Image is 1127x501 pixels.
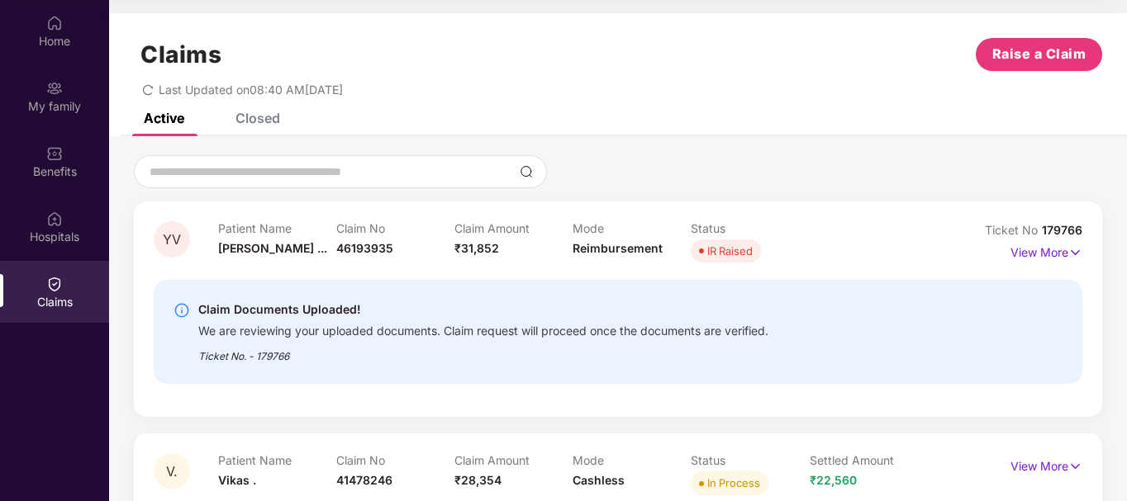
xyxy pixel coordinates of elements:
p: Settled Amount [810,453,928,467]
div: IR Raised [707,243,753,259]
div: We are reviewing your uploaded documents. Claim request will proceed once the documents are verif... [198,319,768,338]
div: Claim Documents Uploaded! [198,300,768,319]
p: Patient Name [218,453,336,467]
img: svg+xml;base64,PHN2ZyBpZD0iSG9zcGl0YWxzIiB4bWxucz0iaHR0cDovL3d3dy53My5vcmcvMjAwMC9zdmciIHdpZHRoPS... [46,210,63,227]
span: Cashless [573,473,625,487]
p: View More [1010,239,1082,262]
p: Status [691,453,809,467]
span: ₹31,852 [454,241,499,255]
p: Claim Amount [454,221,573,235]
p: Status [691,221,809,235]
span: V. [166,465,178,479]
img: svg+xml;base64,PHN2ZyB3aWR0aD0iMjAiIGhlaWdodD0iMjAiIHZpZXdCb3g9IjAgMCAyMCAyMCIgZmlsbD0ibm9uZSIgeG... [46,80,63,97]
p: Claim No [336,453,454,467]
span: 179766 [1042,223,1082,237]
p: Patient Name [218,221,336,235]
img: svg+xml;base64,PHN2ZyB4bWxucz0iaHR0cDovL3d3dy53My5vcmcvMjAwMC9zdmciIHdpZHRoPSIxNyIgaGVpZ2h0PSIxNy... [1068,243,1082,262]
span: ₹22,560 [810,473,857,487]
button: Raise a Claim [976,38,1102,71]
img: svg+xml;base64,PHN2ZyBpZD0iSG9tZSIgeG1sbnM9Imh0dHA6Ly93d3cudzMub3JnLzIwMDAvc3ZnIiB3aWR0aD0iMjAiIG... [46,15,63,31]
img: svg+xml;base64,PHN2ZyBpZD0iU2VhcmNoLTMyeDMyIiB4bWxucz0iaHR0cDovL3d3dy53My5vcmcvMjAwMC9zdmciIHdpZH... [520,165,533,178]
span: Reimbursement [573,241,663,255]
p: Claim No [336,221,454,235]
span: 46193935 [336,241,393,255]
span: Last Updated on 08:40 AM[DATE] [159,83,343,97]
span: redo [142,83,154,97]
img: svg+xml;base64,PHN2ZyBpZD0iQ2xhaW0iIHhtbG5zPSJodHRwOi8vd3d3LnczLm9yZy8yMDAwL3N2ZyIgd2lkdGg9IjIwIi... [46,276,63,292]
div: Active [144,110,184,126]
h1: Claims [140,40,221,69]
img: svg+xml;base64,PHN2ZyB4bWxucz0iaHR0cDovL3d3dy53My5vcmcvMjAwMC9zdmciIHdpZHRoPSIxNyIgaGVpZ2h0PSIxNy... [1068,457,1082,475]
div: In Process [707,475,760,491]
p: Mode [573,453,691,467]
p: View More [1010,453,1082,475]
img: svg+xml;base64,PHN2ZyBpZD0iSW5mby0yMHgyMCIgeG1sbnM9Imh0dHA6Ly93d3cudzMub3JnLzIwMDAvc3ZnIiB3aWR0aD... [174,302,190,319]
span: Raise a Claim [992,44,1087,64]
span: YV [163,233,181,247]
img: svg+xml;base64,PHN2ZyBpZD0iQmVuZWZpdHMiIHhtbG5zPSJodHRwOi8vd3d3LnczLm9yZy8yMDAwL3N2ZyIgd2lkdGg9Ij... [46,145,63,162]
span: 41478246 [336,473,392,487]
span: Ticket No [985,223,1042,237]
p: Mode [573,221,691,235]
span: ₹28,354 [454,473,502,487]
div: Closed [235,110,280,126]
span: [PERSON_NAME] ... [218,241,327,255]
p: Claim Amount [454,453,573,467]
span: Vikas . [218,473,256,487]
div: Ticket No. - 179766 [198,338,768,364]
